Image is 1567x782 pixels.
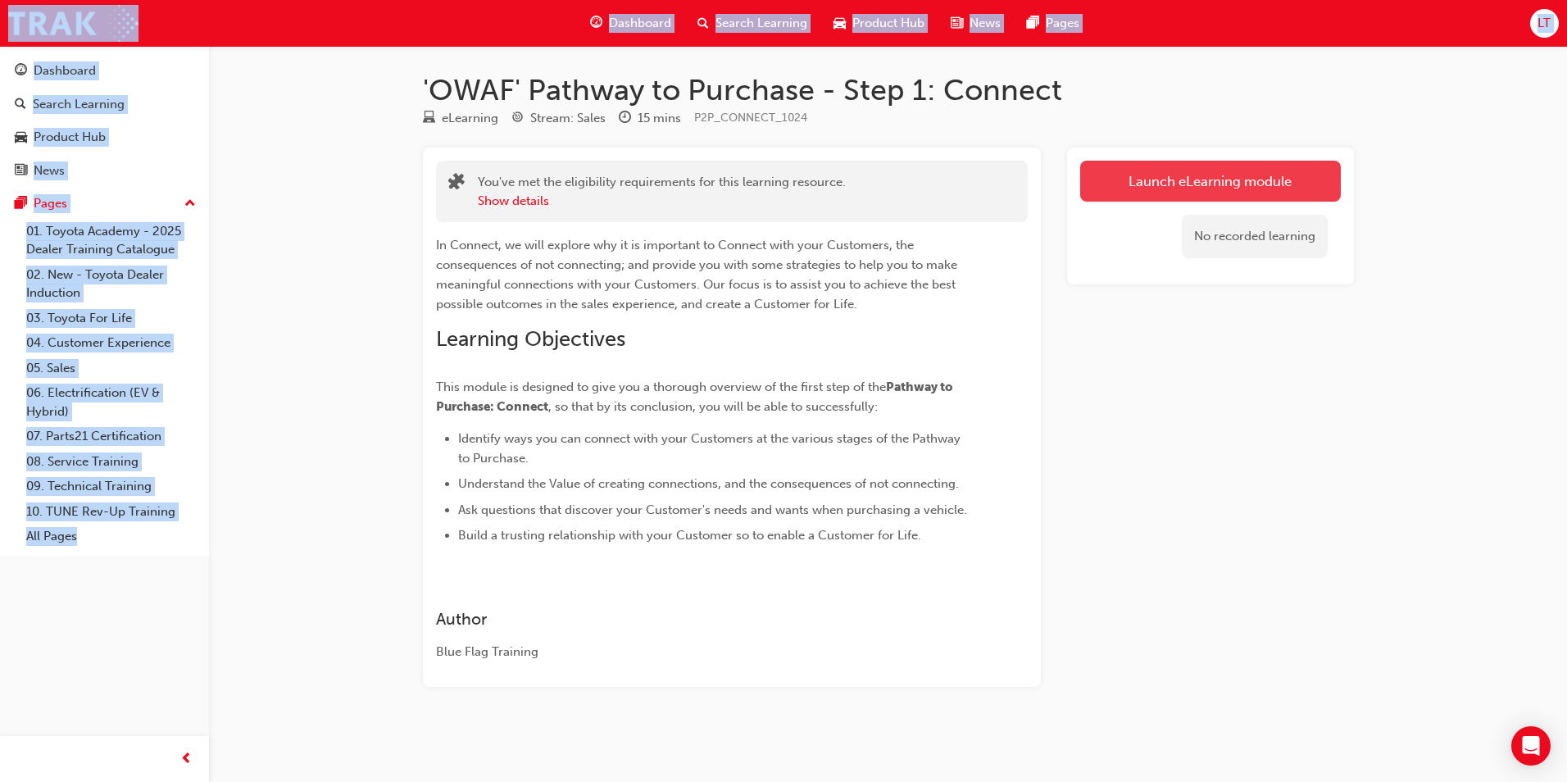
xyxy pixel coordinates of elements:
button: Show details [478,192,549,211]
span: This module is designed to give you a thorough overview of the first step of the [436,380,886,394]
span: Understand the Value of creating connections, and the consequences of not connecting. [458,476,959,491]
div: Open Intercom Messenger [1511,726,1551,766]
a: Search Learning [7,89,202,120]
span: news-icon [15,164,27,179]
div: Pages [34,194,67,213]
span: In Connect, we will explore why it is important to Connect with your Customers, the consequences ... [436,238,961,311]
span: Identify ways you can connect with your Customers at the various stages of the Pathway to Purchase. [458,431,964,466]
span: pages-icon [1027,13,1039,34]
div: Dashboard [34,61,96,80]
div: Blue Flag Training [436,643,969,662]
span: guage-icon [590,13,602,34]
div: eLearning [442,109,498,128]
span: Pathway to Purchase: Connect [436,380,956,414]
div: You've met the eligibility requirements for this learning resource. [478,173,846,210]
div: Type [423,108,498,129]
span: up-icon [184,193,196,215]
a: search-iconSearch Learning [684,7,820,40]
div: 15 mins [638,109,681,128]
span: clock-icon [619,111,631,126]
a: 10. TUNE Rev-Up Training [20,499,202,525]
button: DashboardSearch LearningProduct HubNews [7,52,202,189]
a: car-iconProduct Hub [820,7,938,40]
img: Trak [8,5,139,42]
a: 07. Parts21 Certification [20,424,202,449]
span: learningResourceType_ELEARNING-icon [423,111,435,126]
div: No recorded learning [1182,215,1328,258]
a: news-iconNews [938,7,1014,40]
h1: 'OWAF' Pathway to Purchase - Step 1: Connect [423,72,1354,108]
a: News [7,156,202,186]
span: Ask questions that discover your Customer's needs and wants when purchasing a vehicle. [458,502,967,517]
span: guage-icon [15,64,27,79]
div: Product Hub [34,128,106,147]
span: Learning resource code [694,111,807,125]
a: 06. Electrification (EV & Hybrid) [20,380,202,424]
span: car-icon [833,13,846,34]
span: Build a trusting relationship with your Customer so to enable a Customer for Life. [458,528,921,543]
span: Learning Objectives [436,326,625,352]
span: news-icon [951,13,963,34]
a: All Pages [20,524,202,549]
a: 09. Technical Training [20,474,202,499]
span: News [970,14,1001,33]
span: Dashboard [609,14,671,33]
span: Search Learning [715,14,807,33]
span: Product Hub [852,14,924,33]
div: News [34,161,65,180]
a: guage-iconDashboard [577,7,684,40]
span: car-icon [15,130,27,145]
div: Stream [511,108,606,129]
a: Launch eLearning module [1080,161,1341,202]
a: Dashboard [7,56,202,86]
span: , so that by its conclusion, you will be able to successfully: [548,399,878,414]
div: Duration [619,108,681,129]
div: Stream: Sales [530,109,606,128]
span: LT [1537,14,1551,33]
h3: Author [436,610,969,629]
span: puzzle-icon [448,175,465,193]
a: pages-iconPages [1014,7,1092,40]
button: Pages [7,189,202,219]
span: pages-icon [15,197,27,211]
span: Pages [1046,14,1079,33]
a: 01. Toyota Academy - 2025 Dealer Training Catalogue [20,219,202,262]
button: LT [1530,9,1559,38]
a: 04. Customer Experience [20,330,202,356]
a: 08. Service Training [20,449,202,475]
a: 05. Sales [20,356,202,381]
a: Product Hub [7,122,202,152]
span: search-icon [15,98,26,112]
span: prev-icon [180,749,193,770]
a: 03. Toyota For Life [20,306,202,331]
span: target-icon [511,111,524,126]
a: 02. New - Toyota Dealer Induction [20,262,202,306]
div: Search Learning [33,95,125,114]
span: search-icon [697,13,709,34]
